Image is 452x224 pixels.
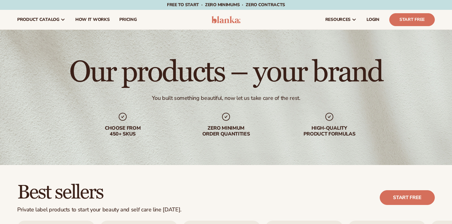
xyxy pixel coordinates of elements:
div: Private label products to start your beauty and self care line [DATE]. [17,206,181,213]
a: Start Free [389,13,435,26]
div: You built something beautiful, now let us take care of the rest. [152,95,300,102]
h2: Best sellers [17,182,181,203]
span: How It Works [75,17,110,22]
a: resources [320,10,362,29]
div: High-quality product formulas [290,125,369,137]
h1: Our products – your brand [69,58,383,87]
span: Free to start · ZERO minimums · ZERO contracts [167,2,285,8]
a: How It Works [70,10,115,29]
div: Choose from 450+ Skus [83,125,162,137]
span: resources [325,17,351,22]
a: LOGIN [362,10,384,29]
span: LOGIN [367,17,379,22]
span: pricing [119,17,137,22]
span: product catalog [17,17,59,22]
a: Start free [380,190,435,205]
div: Zero minimum order quantities [187,125,265,137]
a: product catalog [12,10,70,29]
img: logo [212,16,241,23]
a: pricing [114,10,141,29]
